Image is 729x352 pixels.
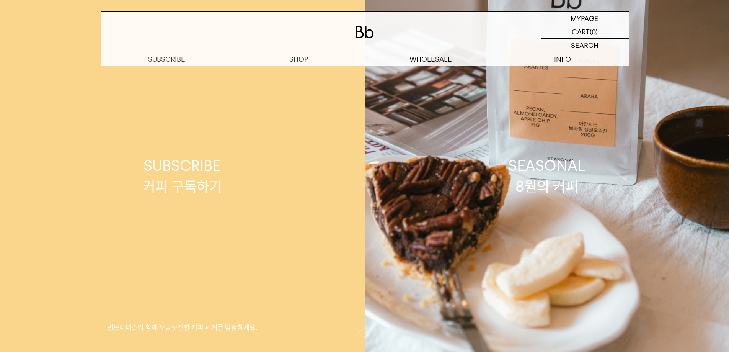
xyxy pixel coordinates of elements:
[497,52,629,66] p: INFO
[571,12,599,25] p: MYPAGE
[233,52,365,66] a: SHOP
[541,25,629,39] a: CART (0)
[590,25,598,38] p: (0)
[571,39,599,52] p: SEARCH
[143,156,222,196] div: SUBSCRIBE 커피 구독하기
[572,25,590,38] p: CART
[101,52,233,66] a: SUBSCRIBE
[541,12,629,25] a: MYPAGE
[356,26,374,38] img: 로고
[365,52,497,66] p: WHOLESALE
[508,156,585,196] div: SEASONAL 8월의 커피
